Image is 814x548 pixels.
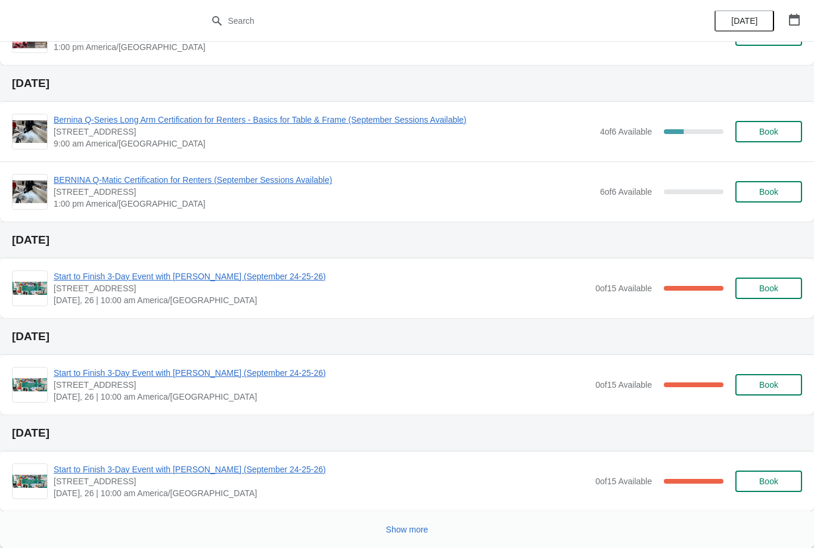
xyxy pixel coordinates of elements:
span: [STREET_ADDRESS] [54,126,594,138]
span: [DATE], 26 | 10:00 am America/[GEOGRAPHIC_DATA] [54,391,589,403]
span: Start to Finish 3-Day Event with [PERSON_NAME] (September 24-25-26) [54,270,589,282]
span: [DATE], 26 | 10:00 am America/[GEOGRAPHIC_DATA] [54,487,589,499]
span: 0 of 15 Available [595,380,652,390]
button: Book [735,374,802,396]
h2: [DATE] [12,77,802,89]
button: Book [735,121,802,142]
span: 1:00 pm America/[GEOGRAPHIC_DATA] [54,41,594,53]
img: Start to Finish 3-Day Event with Nina McVeigh (September 24-25-26) | 1300 Salem Rd SW, Suite 350,... [13,378,47,391]
span: Book [759,380,778,390]
input: Search [228,10,611,32]
span: [STREET_ADDRESS] [54,379,589,391]
span: Start to Finish 3-Day Event with [PERSON_NAME] (September 24-25-26) [54,463,589,475]
span: 0 of 15 Available [595,284,652,293]
img: Start to Finish 3-Day Event with Nina McVeigh (September 24-25-26) | 1300 Salem Rd SW, Suite 350,... [13,475,47,487]
span: Bernina Q-Series Long Arm Certification for Renters - Basics for Table & Frame (September Session... [54,114,594,126]
span: 9:00 am America/[GEOGRAPHIC_DATA] [54,138,594,150]
h2: [DATE] [12,427,802,439]
span: Book [759,187,778,197]
span: Start to Finish 3-Day Event with [PERSON_NAME] (September 24-25-26) [54,367,589,379]
button: Book [735,471,802,492]
span: [STREET_ADDRESS] [54,186,594,198]
span: [DATE] [731,16,757,26]
span: [DATE], 26 | 10:00 am America/[GEOGRAPHIC_DATA] [54,294,589,306]
button: Show more [381,519,433,540]
span: Book [759,127,778,136]
span: BERNINA Q-Matic Certification for Renters (September Sessions Available) [54,174,594,186]
button: Book [735,181,802,203]
span: Book [759,284,778,293]
button: [DATE] [714,10,774,32]
span: Book [759,477,778,486]
span: 4 of 6 Available [600,127,652,136]
img: Start to Finish 3-Day Event with Nina McVeigh (September 24-25-26) | 1300 Salem Rd SW, Suite 350,... [13,282,47,294]
span: Show more [386,525,428,534]
span: 6 of 6 Available [600,187,652,197]
button: Book [735,278,802,299]
h2: [DATE] [12,331,802,342]
span: 0 of 15 Available [595,477,652,486]
h2: [DATE] [12,234,802,246]
span: [STREET_ADDRESS] [54,475,589,487]
span: [STREET_ADDRESS] [54,282,589,294]
span: 1:00 pm America/[GEOGRAPHIC_DATA] [54,198,594,210]
img: Bernina Q-Series Long Arm Certification for Renters - Basics for Table & Frame (September Session... [13,120,47,143]
img: BERNINA Q-Matic Certification for Renters (September Sessions Available) | 1300 Salem Rd SW, Suit... [13,180,47,203]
